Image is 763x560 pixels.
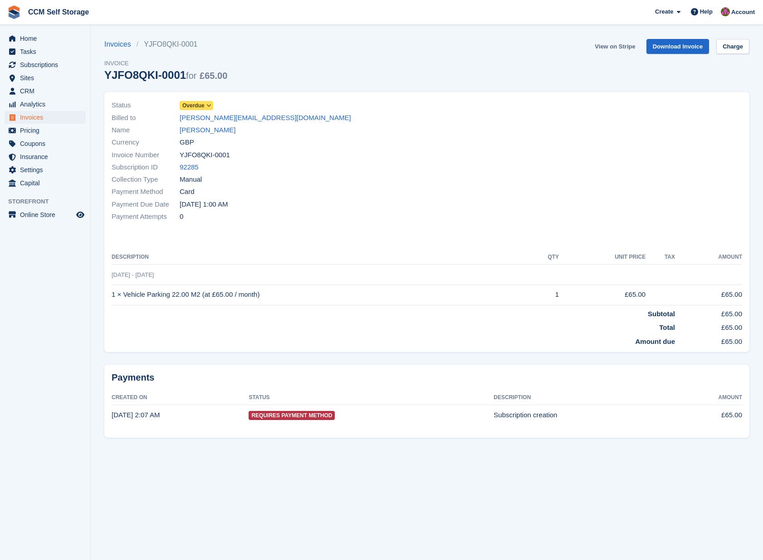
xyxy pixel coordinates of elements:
[494,405,674,425] td: Subscription creation
[5,58,86,71] a: menu
[20,32,74,45] span: Home
[104,69,227,81] div: YJFO8QKI-0001
[180,187,195,197] span: Card
[721,7,730,16] img: Tracy St Clair
[75,209,86,220] a: Preview store
[112,113,180,123] span: Billed to
[112,125,180,135] span: Name
[249,391,494,405] th: Status
[7,5,21,19] img: stora-icon-8386f47178a22dfd0bd8f6a31ec36ba5ce8667c1dd55bd0f319d3a0aa187defe.svg
[646,39,709,54] a: Download Invoice
[20,45,74,58] span: Tasks
[104,39,137,50] a: Invoices
[700,7,713,16] span: Help
[24,5,93,19] a: CCM Self Storage
[104,59,227,68] span: Invoice
[180,137,194,148] span: GBP
[112,285,528,305] td: 1 × Vehicle Parking 22.00 M2 (at £65.00 / month)
[20,150,74,163] span: Insurance
[20,58,74,71] span: Subscriptions
[5,72,86,84] a: menu
[112,372,742,383] h2: Payments
[180,199,228,210] time: 2025-07-02 00:00:00 UTC
[675,305,742,319] td: £65.00
[659,323,675,331] strong: Total
[731,8,755,17] span: Account
[180,174,202,185] span: Manual
[180,150,230,160] span: YJFO8QKI-0001
[112,199,180,210] span: Payment Due Date
[5,150,86,163] a: menu
[5,45,86,58] a: menu
[674,405,742,425] td: £65.00
[5,32,86,45] a: menu
[20,137,74,150] span: Coupons
[5,124,86,137] a: menu
[112,411,160,419] time: 2025-07-01 01:07:19 UTC
[180,113,351,123] a: [PERSON_NAME][EMAIL_ADDRESS][DOMAIN_NAME]
[636,338,675,345] strong: Amount due
[104,39,227,50] nav: breadcrumbs
[5,208,86,221] a: menu
[112,100,180,111] span: Status
[675,333,742,347] td: £65.00
[528,285,559,305] td: 1
[182,101,205,110] span: Overdue
[675,285,742,305] td: £65.00
[5,164,86,176] a: menu
[655,7,673,16] span: Create
[112,174,180,185] span: Collection Type
[559,285,646,305] td: £65.00
[674,391,742,405] th: Amount
[591,39,639,54] a: View on Stripe
[5,137,86,150] a: menu
[5,111,86,124] a: menu
[20,111,74,124] span: Invoices
[249,411,335,420] span: Requires Payment Method
[494,391,674,405] th: Description
[20,164,74,176] span: Settings
[112,137,180,148] span: Currency
[675,250,742,265] th: Amount
[675,319,742,333] td: £65.00
[20,208,74,221] span: Online Store
[112,212,180,222] span: Payment Attempts
[5,177,86,189] a: menu
[112,187,180,197] span: Payment Method
[180,162,199,173] a: 92285
[200,71,227,81] span: £65.00
[112,250,528,265] th: Description
[20,85,74,97] span: CRM
[180,100,213,111] a: Overdue
[648,310,675,318] strong: Subtotal
[180,212,183,222] span: 0
[20,124,74,137] span: Pricing
[186,71,196,81] span: for
[5,98,86,111] a: menu
[559,250,646,265] th: Unit Price
[528,250,559,265] th: QTY
[112,271,154,278] span: [DATE] - [DATE]
[180,125,235,135] a: [PERSON_NAME]
[112,391,249,405] th: Created On
[20,98,74,111] span: Analytics
[5,85,86,97] a: menu
[20,177,74,189] span: Capital
[112,150,180,160] span: Invoice Number
[716,39,749,54] a: Charge
[646,250,675,265] th: Tax
[20,72,74,84] span: Sites
[8,197,90,206] span: Storefront
[112,162,180,173] span: Subscription ID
